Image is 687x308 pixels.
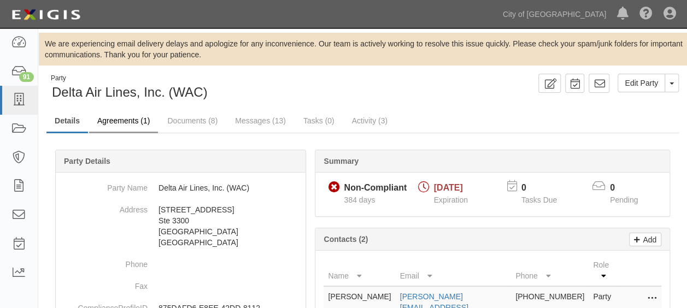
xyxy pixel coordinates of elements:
[324,255,395,286] th: Name
[60,199,148,215] dt: Address
[511,255,589,286] th: Phone
[52,85,208,99] span: Delta Air Lines, Inc. (WAC)
[60,199,301,253] dd: [STREET_ADDRESS] Ste 3300 [GEOGRAPHIC_DATA] [GEOGRAPHIC_DATA]
[521,196,557,204] span: Tasks Due
[51,74,208,83] div: Party
[521,182,571,194] p: 0
[328,182,339,193] i: Non-Compliant
[324,235,368,244] b: Contacts (2)
[344,196,375,204] span: Since 08/15/2024
[324,157,359,165] b: Summary
[19,72,34,82] div: 91
[434,196,468,204] span: Expiration
[618,74,665,92] a: Edit Party
[497,3,612,25] a: City of [GEOGRAPHIC_DATA]
[8,5,84,25] img: logo-5460c22ac91f19d4615b14bd174203de0afe785f0fc80cf4dbbc73dc1793850b.png
[344,110,396,132] a: Activity (3)
[159,110,226,132] a: Documents (8)
[64,157,110,165] b: Party Details
[60,177,148,193] dt: Party Name
[227,110,294,132] a: Messages (13)
[639,8,653,21] i: Help Center - Complianz
[60,177,301,199] dd: Delta Air Lines, Inc. (WAC)
[610,182,651,194] p: 0
[89,110,158,133] a: Agreements (1)
[629,233,661,246] a: Add
[60,275,148,292] dt: Fax
[396,255,512,286] th: Email
[46,74,355,102] div: Delta Air Lines, Inc. (WAC)
[610,196,638,204] span: Pending
[38,38,687,60] div: We are experiencing email delivery delays and apologize for any inconvenience. Our team is active...
[640,233,656,246] p: Add
[589,255,618,286] th: Role
[434,183,463,192] span: [DATE]
[60,253,148,270] dt: Phone
[344,182,407,194] div: Non-Compliant
[46,110,88,133] a: Details
[295,110,343,132] a: Tasks (0)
